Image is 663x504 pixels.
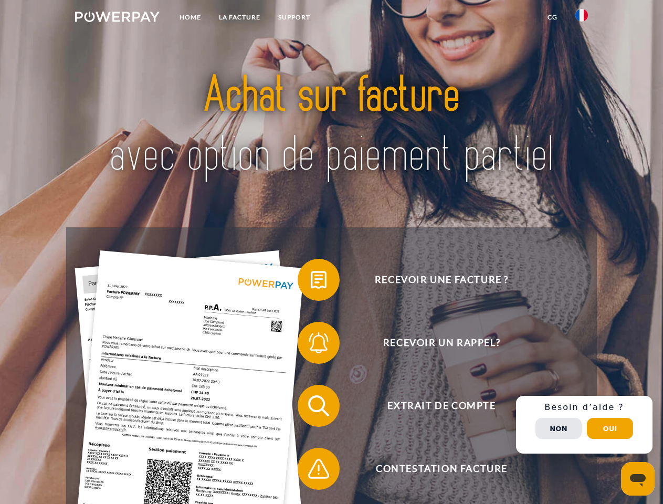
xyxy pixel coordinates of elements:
span: Extrait de compte [313,385,570,427]
button: Oui [587,418,633,439]
a: Home [171,8,210,27]
button: Non [535,418,582,439]
img: qb_search.svg [306,393,332,419]
img: qb_bell.svg [306,330,332,356]
a: LA FACTURE [210,8,269,27]
button: Contestation Facture [298,448,571,490]
button: Extrait de compte [298,385,571,427]
div: Schnellhilfe [516,396,653,454]
img: fr [575,9,588,22]
img: qb_warning.svg [306,456,332,482]
button: Recevoir une facture ? [298,259,571,301]
a: Support [269,8,319,27]
img: logo-powerpay-white.svg [75,12,160,22]
span: Recevoir une facture ? [313,259,570,301]
span: Recevoir un rappel? [313,322,570,364]
img: title-powerpay_fr.svg [100,50,563,201]
span: Contestation Facture [313,448,570,490]
button: Recevoir un rappel? [298,322,571,364]
h3: Besoin d’aide ? [522,402,646,413]
iframe: Bouton de lancement de la fenêtre de messagerie [621,462,655,496]
a: CG [539,8,566,27]
img: qb_bill.svg [306,267,332,293]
